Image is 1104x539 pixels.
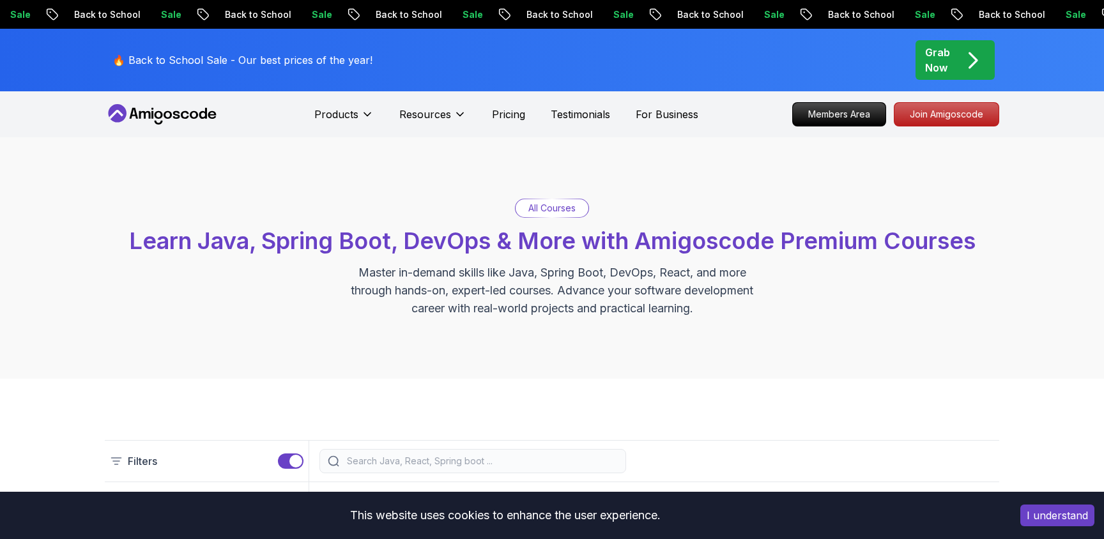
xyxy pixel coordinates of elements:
[344,455,618,467] input: Search Java, React, Spring boot ...
[314,107,374,132] button: Products
[816,8,903,21] p: Back to School
[399,107,466,132] button: Resources
[450,8,491,21] p: Sale
[149,8,190,21] p: Sale
[894,102,999,126] a: Join Amigoscode
[925,45,950,75] p: Grab Now
[492,107,525,122] a: Pricing
[62,8,149,21] p: Back to School
[314,107,358,122] p: Products
[514,8,601,21] p: Back to School
[337,264,767,317] p: Master in-demand skills like Java, Spring Boot, DevOps, React, and more through hands-on, expert-...
[528,202,576,215] p: All Courses
[601,8,642,21] p: Sale
[792,102,886,126] a: Members Area
[129,227,976,255] span: Learn Java, Spring Boot, DevOps & More with Amigoscode Premium Courses
[1020,505,1094,526] button: Accept cookies
[636,107,698,122] a: For Business
[213,8,300,21] p: Back to School
[894,103,999,126] p: Join Amigoscode
[128,453,157,469] p: Filters
[665,8,752,21] p: Back to School
[752,8,793,21] p: Sale
[967,8,1054,21] p: Back to School
[1054,8,1094,21] p: Sale
[551,107,610,122] a: Testimonials
[903,8,944,21] p: Sale
[112,52,372,68] p: 🔥 Back to School Sale - Our best prices of the year!
[793,103,885,126] p: Members Area
[10,501,1001,529] div: This website uses cookies to enhance the user experience.
[399,107,451,122] p: Resources
[300,8,341,21] p: Sale
[364,8,450,21] p: Back to School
